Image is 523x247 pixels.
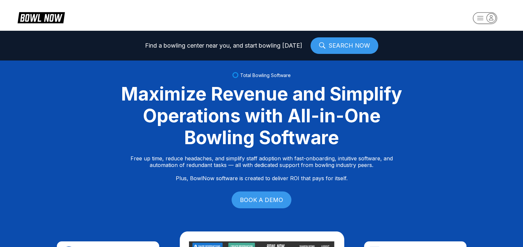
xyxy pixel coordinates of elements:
[232,191,291,208] a: BOOK A DEMO
[131,155,393,182] p: Free up time, reduce headaches, and simplify staff adoption with fast-onboarding, intuitive softw...
[145,42,302,49] span: Find a bowling center near you, and start bowling [DATE]
[311,37,378,54] a: SEARCH NOW
[240,72,291,78] span: Total Bowling Software
[113,83,410,148] div: Maximize Revenue and Simplify Operations with All-in-One Bowling Software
